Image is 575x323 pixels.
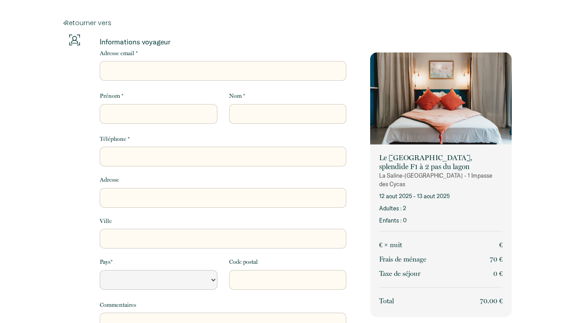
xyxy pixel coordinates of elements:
[379,216,503,225] p: Enfants : 0
[229,92,245,100] label: Nom *
[480,297,503,305] span: 70.00 €
[379,297,394,305] span: Total
[499,240,503,250] p: €
[490,254,503,265] p: 70 €
[370,52,512,147] img: rental-image
[493,268,503,279] p: 0 €
[100,175,119,184] label: Adresse
[379,268,420,279] p: Taxe de séjour
[379,240,402,250] p: € × nuit
[379,153,503,171] p: Le [GEOGRAPHIC_DATA], splendide F1 à 2 pas du lagon
[69,35,80,45] img: guests-info
[100,258,113,266] label: Pays
[100,37,346,46] p: Informations voyageur
[379,192,503,201] p: 12 août 2025 - 13 août 2025
[100,270,217,290] select: Default select example
[100,217,112,226] label: Ville
[379,171,503,188] p: La Saline-[GEOGRAPHIC_DATA] - 1 Impasse des Cycas
[63,18,512,28] a: Retourner vers
[229,258,258,266] label: Code postal
[100,49,138,58] label: Adresse email *
[100,135,130,144] label: Téléphone *
[379,204,503,213] p: Adultes : 2
[100,92,124,100] label: Prénom *
[379,254,426,265] p: Frais de ménage
[100,301,136,310] label: Commentaires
